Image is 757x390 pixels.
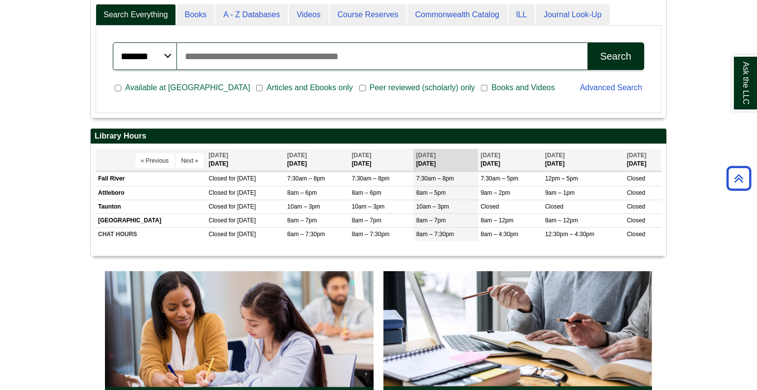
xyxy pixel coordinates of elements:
a: ILL [508,4,535,26]
input: Peer reviewed (scholarly) only [359,84,366,93]
td: Taunton [96,200,206,213]
a: Videos [289,4,329,26]
span: for [DATE] [229,203,256,210]
span: 8am – 12pm [481,217,514,224]
h2: Library Hours [91,129,666,144]
th: [DATE] [349,149,414,171]
span: 8am – 4:30pm [481,231,518,238]
span: Articles and Ebooks only [263,82,357,94]
span: 8am – 7:30pm [416,231,454,238]
span: 8am – 7:30pm [287,231,325,238]
span: 8am – 6pm [287,189,317,196]
a: Back to Top [723,172,755,185]
span: 8am – 12pm [545,217,578,224]
button: « Previous [136,153,174,168]
span: 7:30am – 8pm [416,175,454,182]
span: [DATE] [545,152,565,159]
th: [DATE] [285,149,349,171]
span: 8am – 7:30pm [352,231,390,238]
span: 8am – 7pm [287,217,317,224]
span: 10am – 3pm [287,203,320,210]
span: [DATE] [287,152,307,159]
span: Closed [627,231,645,238]
a: Course Reserves [330,4,407,26]
input: Articles and Ebooks only [256,84,263,93]
div: Search [600,51,631,62]
span: for [DATE] [229,231,256,238]
button: Search [587,42,644,70]
span: Closed [208,217,227,224]
th: [DATE] [543,149,624,171]
span: 12pm – 5pm [545,175,578,182]
span: Available at [GEOGRAPHIC_DATA] [121,82,254,94]
span: 7:30am – 8pm [287,175,325,182]
span: 8am – 6pm [352,189,381,196]
a: Commonwealth Catalog [407,4,507,26]
td: [GEOGRAPHIC_DATA] [96,213,206,227]
span: [DATE] [208,152,228,159]
span: for [DATE] [229,189,256,196]
span: [DATE] [481,152,500,159]
th: [DATE] [413,149,478,171]
span: 7:30am – 8pm [352,175,390,182]
span: Closed [627,175,645,182]
span: for [DATE] [229,175,256,182]
span: 10am – 3pm [352,203,385,210]
a: Advanced Search [580,83,642,92]
span: Books and Videos [487,82,559,94]
span: 8am – 7pm [352,217,381,224]
span: Peer reviewed (scholarly) only [366,82,479,94]
span: 10am – 3pm [416,203,449,210]
span: Closed [208,203,227,210]
th: [DATE] [624,149,661,171]
span: [DATE] [416,152,436,159]
span: Closed [627,189,645,196]
span: Closed [545,203,563,210]
a: Search Everything [96,4,176,26]
span: Closed [208,231,227,238]
a: A - Z Databases [215,4,288,26]
span: Closed [627,203,645,210]
span: Closed [208,175,227,182]
th: [DATE] [478,149,543,171]
span: 8am – 7pm [416,217,446,224]
span: for [DATE] [229,217,256,224]
a: Books [177,4,214,26]
td: Fall River [96,172,206,186]
span: Closed [481,203,499,210]
button: Next » [176,153,204,168]
th: [DATE] [206,149,285,171]
input: Available at [GEOGRAPHIC_DATA] [115,84,121,93]
span: 9am – 1pm [545,189,575,196]
span: Closed [627,217,645,224]
span: [DATE] [627,152,647,159]
span: 7:30am – 5pm [481,175,518,182]
span: 8am – 5pm [416,189,446,196]
td: CHAT HOURS [96,228,206,242]
span: 9am – 2pm [481,189,510,196]
span: [DATE] [352,152,372,159]
a: Journal Look-Up [536,4,609,26]
span: Closed [208,189,227,196]
span: 12:30pm – 4:30pm [545,231,594,238]
td: Attleboro [96,186,206,200]
input: Books and Videos [481,84,487,93]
